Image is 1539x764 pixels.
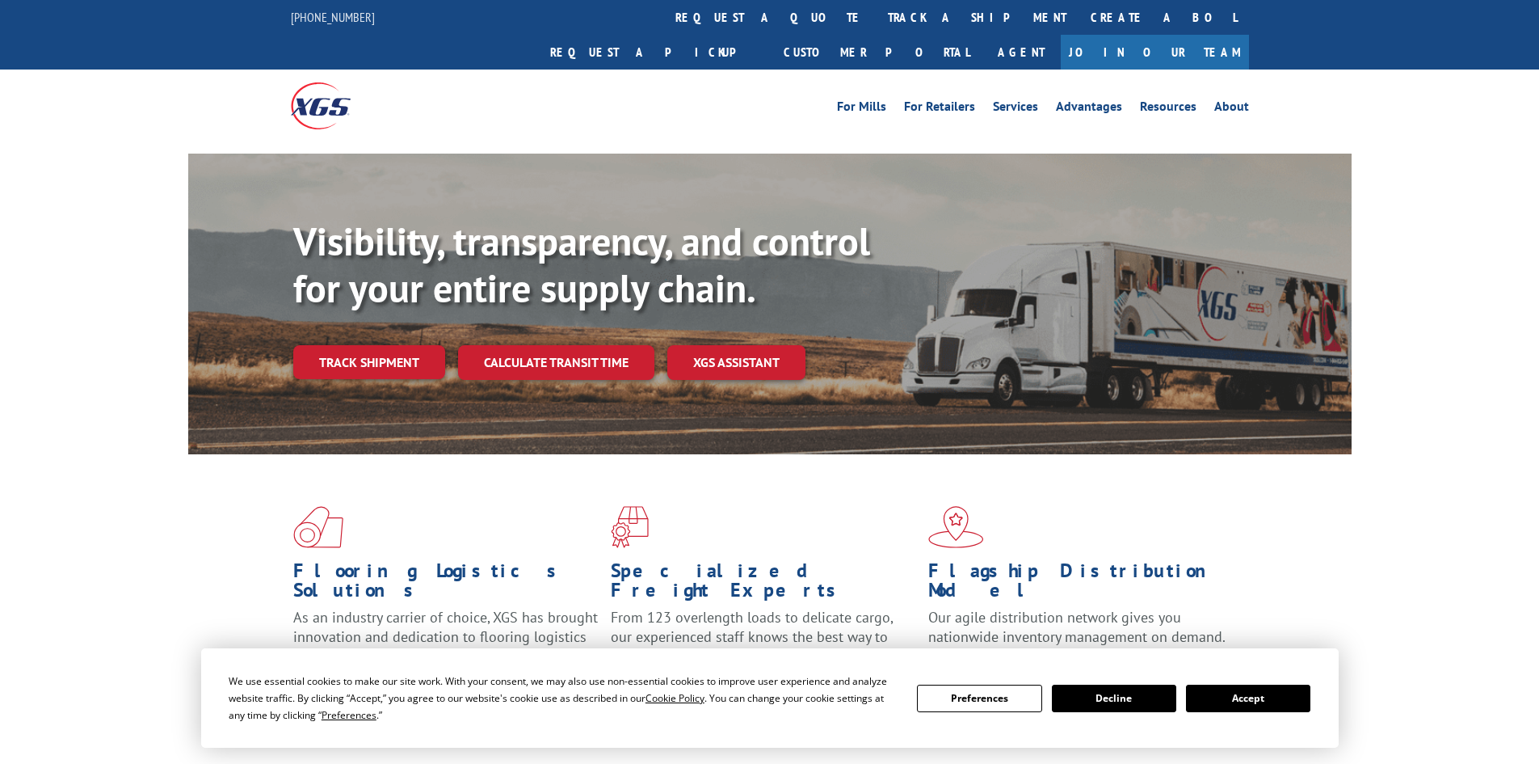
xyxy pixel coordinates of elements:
a: For Mills [837,100,886,118]
a: Advantages [1056,100,1122,118]
h1: Flagship Distribution Model [928,561,1234,608]
div: We use essential cookies to make our site work. With your consent, we may also use non-essential ... [229,673,898,724]
a: About [1214,100,1249,118]
span: Preferences [322,708,376,722]
a: Resources [1140,100,1196,118]
p: From 123 overlength loads to delicate cargo, our experienced staff knows the best way to move you... [611,608,916,680]
span: Cookie Policy [645,691,704,705]
img: xgs-icon-total-supply-chain-intelligence-red [293,506,343,548]
h1: Flooring Logistics Solutions [293,561,599,608]
a: [PHONE_NUMBER] [291,9,375,25]
h1: Specialized Freight Experts [611,561,916,608]
b: Visibility, transparency, and control for your entire supply chain. [293,216,870,313]
a: Track shipment [293,345,445,379]
a: XGS ASSISTANT [667,345,805,380]
img: xgs-icon-focused-on-flooring-red [611,506,649,548]
a: For Retailers [904,100,975,118]
a: Agent [982,35,1061,70]
img: xgs-icon-flagship-distribution-model-red [928,506,984,548]
button: Decline [1052,685,1176,712]
a: Join Our Team [1061,35,1249,70]
a: Customer Portal [772,35,982,70]
div: Cookie Consent Prompt [201,648,1339,748]
button: Preferences [917,685,1041,712]
a: Calculate transit time [458,345,654,380]
span: As an industry carrier of choice, XGS has brought innovation and dedication to flooring logistics... [293,608,598,665]
a: Request a pickup [538,35,772,70]
a: Services [993,100,1038,118]
span: Our agile distribution network gives you nationwide inventory management on demand. [928,608,1226,646]
button: Accept [1186,685,1310,712]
